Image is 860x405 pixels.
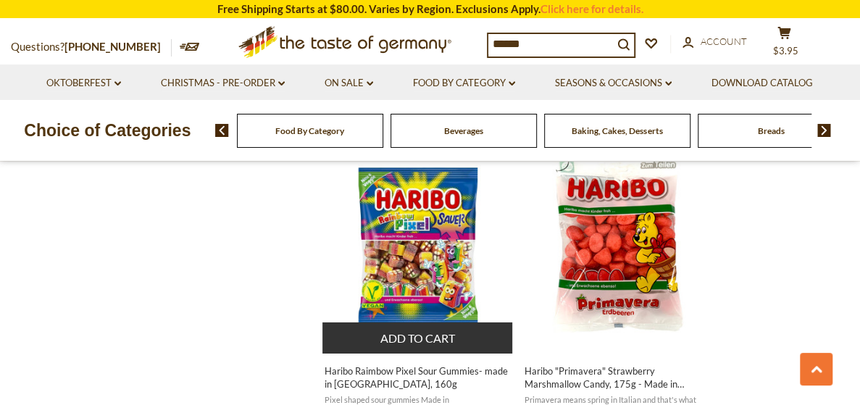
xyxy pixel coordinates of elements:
[762,26,806,62] button: $3.95
[773,45,798,57] span: $3.95
[322,149,514,341] img: Haribo Pixel Sauer
[555,75,672,91] a: Seasons & Occasions
[322,322,513,354] button: Add to cart
[540,2,643,15] a: Click here for details.
[11,38,172,57] p: Questions?
[701,36,747,47] span: Account
[817,124,831,137] img: next arrow
[572,125,662,136] a: Baking, Cakes, Desserts
[325,364,512,391] span: Haribo Raimbow Pixel Sour Gummies- made in [GEOGRAPHIC_DATA], 160g
[46,75,121,91] a: Oktoberfest
[275,125,344,136] a: Food By Category
[215,124,229,137] img: previous arrow
[444,125,483,136] a: Beverages
[524,364,711,391] span: Haribo "Primavera" Strawberry Marshmallow Candy, 175g - Made in [GEOGRAPHIC_DATA]
[757,125,784,136] a: Breads
[64,40,161,53] a: [PHONE_NUMBER]
[682,34,747,50] a: Account
[325,75,373,91] a: On Sale
[413,75,515,91] a: Food By Category
[161,75,285,91] a: Christmas - PRE-ORDER
[711,75,813,91] a: Download Catalog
